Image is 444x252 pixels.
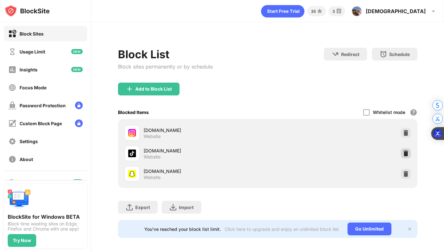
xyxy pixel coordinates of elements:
[20,139,38,144] div: Settings
[20,85,46,90] div: Focus Mode
[8,102,16,110] img: password-protection-off.svg
[20,67,38,72] div: Insights
[128,170,136,178] img: favicons
[20,121,62,126] div: Custom Block Page
[118,63,213,70] div: Block sites permanently or by schedule
[311,9,316,14] div: 35
[75,119,83,127] img: lock-menu.svg
[71,67,83,72] img: new-icon.svg
[8,214,83,220] div: BlockSite for Windows BETA
[135,205,150,210] div: Export
[8,188,31,211] img: push-desktop.svg
[71,49,83,54] img: new-icon.svg
[144,134,161,139] div: Website
[8,221,83,232] div: Block time wasting sites on Edge, Firefox and Chrome with one app!
[20,49,45,54] div: Usage Limit
[8,119,16,127] img: customize-block-page-off.svg
[335,7,343,15] img: reward-small.svg
[20,103,66,108] div: Password Protection
[144,147,268,154] div: [DOMAIN_NAME]
[225,226,340,232] div: Click here to upgrade and enjoy an unlimited block list.
[341,52,359,57] div: Redirect
[135,86,172,92] div: Add to Block List
[8,137,16,145] img: settings-off.svg
[8,30,16,38] img: block-on.svg
[118,110,149,115] div: Blocked Items
[144,127,268,134] div: [DOMAIN_NAME]
[8,155,16,163] img: about-off.svg
[8,66,16,74] img: insights-off.svg
[8,84,16,92] img: focus-off.svg
[144,154,161,160] div: Website
[366,8,426,14] div: [DEMOGRAPHIC_DATA]
[316,7,323,15] img: points-small.svg
[373,110,405,115] div: Whitelist mode
[332,9,335,14] div: 3
[144,168,268,175] div: [DOMAIN_NAME]
[20,31,44,37] div: Block Sites
[261,5,305,18] div: animation
[352,6,362,16] img: ACg8ocJqxV_Xd35wMBbF0G8U8A9gAeLnAXxCa-pNWMUuzRSnYcQi0Zwj=s96-c
[144,226,221,232] div: You’ve reached your block list limit.
[13,238,31,243] div: Try Now
[8,179,15,186] img: blocking-icon.svg
[179,205,194,210] div: Import
[75,102,83,109] img: lock-menu.svg
[118,48,213,61] div: Block List
[128,129,136,137] img: favicons
[8,48,16,56] img: time-usage-off.svg
[407,226,412,232] img: x-button.svg
[128,150,136,157] img: favicons
[348,223,391,235] div: Go Unlimited
[389,52,410,57] div: Schedule
[4,4,50,17] img: logo-blocksite.svg
[20,157,33,162] div: About
[144,175,161,180] div: Website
